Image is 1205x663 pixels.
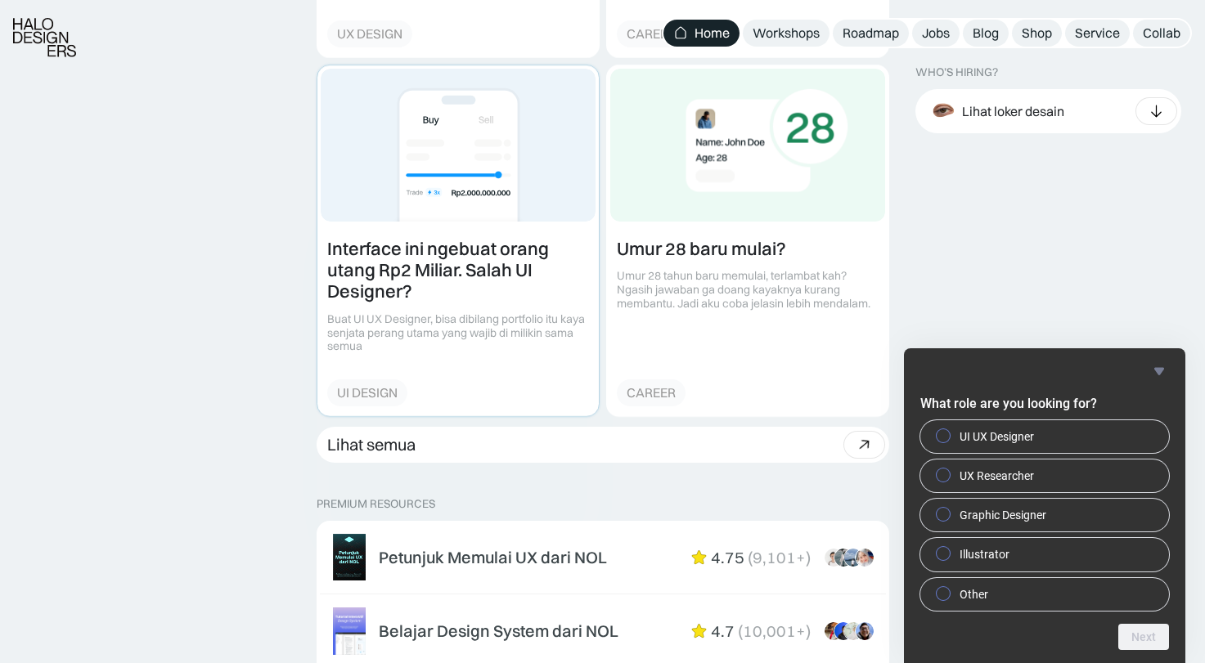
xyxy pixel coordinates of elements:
[743,621,806,641] div: 10,001+
[753,25,820,42] div: Workshops
[711,548,744,567] div: 4.75
[1065,20,1130,47] a: Service
[743,20,830,47] a: Workshops
[806,548,811,567] div: )
[1075,25,1120,42] div: Service
[663,20,740,47] a: Home
[963,20,1009,47] a: Blog
[960,546,1009,562] span: Illustrator
[711,621,735,641] div: 4.7
[1012,20,1062,47] a: Shop
[833,20,909,47] a: Roadmap
[317,497,889,511] p: PREMIUM RESOURCES
[960,428,1034,445] span: UI UX Designer
[960,507,1046,523] span: Graphic Designer
[920,420,1169,611] div: What role are you looking for?
[317,427,889,463] a: Lihat semua
[806,621,811,641] div: )
[962,102,1064,119] div: Lihat loker desain
[915,65,998,79] div: WHO’S HIRING?
[920,394,1169,414] h2: What role are you looking for?
[973,25,999,42] div: Blog
[738,621,743,641] div: (
[327,435,416,455] div: Lihat semua
[843,25,899,42] div: Roadmap
[753,548,806,567] div: 9,101+
[1133,20,1190,47] a: Collab
[1149,361,1169,381] button: Hide survey
[1022,25,1052,42] div: Shop
[922,25,950,42] div: Jobs
[912,20,960,47] a: Jobs
[320,524,886,591] a: Petunjuk Memulai UX dari NOL4.75(9,101+)
[695,25,730,42] div: Home
[960,468,1034,484] span: UX Researcher
[379,621,618,641] div: Belajar Design System dari NOL
[748,548,753,567] div: (
[960,586,988,603] span: Other
[920,361,1169,650] div: What role are you looking for?
[1143,25,1180,42] div: Collab
[379,548,607,567] div: Petunjuk Memulai UX dari NOL
[1118,624,1169,650] button: Next question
